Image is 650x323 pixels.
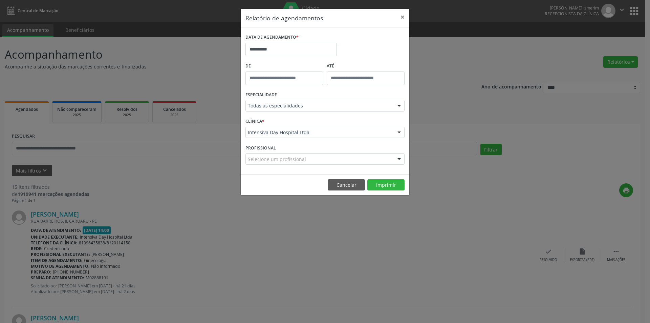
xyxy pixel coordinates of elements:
button: Close [396,9,409,25]
h5: Relatório de agendamentos [245,14,323,22]
button: Cancelar [328,179,365,191]
label: De [245,61,323,72]
label: PROFISSIONAL [245,143,276,153]
label: DATA DE AGENDAMENTO [245,32,299,43]
span: Todas as especialidades [248,102,391,109]
button: Imprimir [367,179,405,191]
label: ESPECIALIDADE [245,90,277,100]
label: CLÍNICA [245,116,264,127]
span: Intensiva Day Hospital Ltda [248,129,391,136]
label: ATÉ [327,61,405,72]
span: Selecione um profissional [248,156,306,163]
